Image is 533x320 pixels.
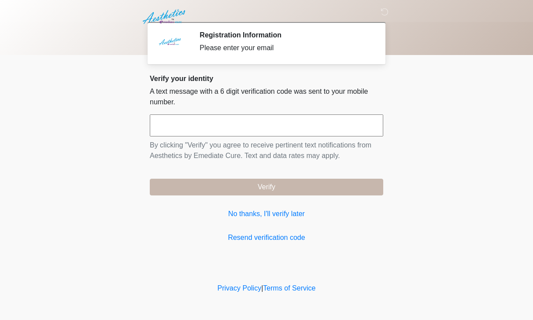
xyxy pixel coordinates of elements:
img: Agent Avatar [156,31,183,57]
a: Privacy Policy [218,284,262,292]
a: Terms of Service [263,284,315,292]
h2: Verify your identity [150,74,383,83]
img: Aesthetics by Emediate Cure Logo [141,7,189,27]
button: Verify [150,179,383,195]
p: A text message with a 6 digit verification code was sent to your mobile number. [150,86,383,107]
a: | [261,284,263,292]
p: By clicking "Verify" you agree to receive pertinent text notifications from Aesthetics by Emediat... [150,140,383,161]
div: Please enter your email [200,43,370,53]
a: No thanks, I'll verify later [150,209,383,219]
h2: Registration Information [200,31,370,39]
a: Resend verification code [150,232,383,243]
